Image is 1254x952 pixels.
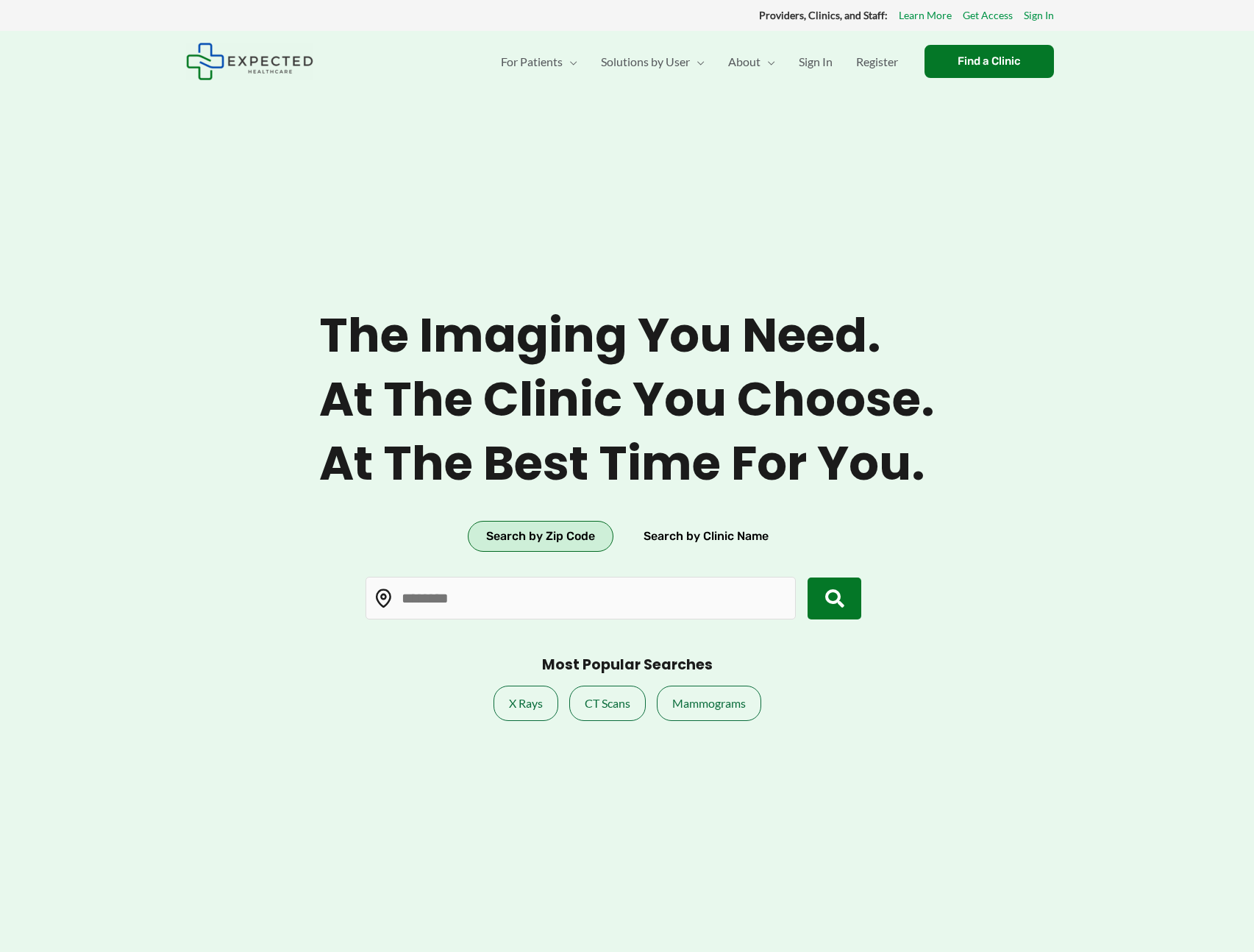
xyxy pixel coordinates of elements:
a: Sign In [1024,6,1054,25]
span: The imaging you need. [319,308,935,364]
a: X Rays [494,686,558,721]
strong: Providers, Clinics, and Staff: [759,9,888,21]
button: Search by Clinic Name [625,521,787,552]
a: Register [844,36,910,88]
span: At the best time for you. [319,436,935,492]
a: Find a Clinic [925,45,1054,78]
span: Menu Toggle [760,36,775,88]
span: Menu Toggle [690,36,705,88]
a: CT Scans [569,686,646,721]
span: For Patients [501,36,563,88]
a: Mammograms [657,686,761,721]
a: Get Access [963,6,1013,25]
img: Location pin [374,589,393,608]
nav: Primary Site Navigation [489,36,910,88]
span: Register [856,36,898,88]
span: At the clinic you choose. [319,372,935,428]
a: Sign In [787,36,844,88]
span: Menu Toggle [563,36,577,88]
a: Learn More [899,6,952,25]
a: Solutions by UserMenu Toggle [589,36,716,88]
span: Solutions by User [601,36,690,88]
span: Sign In [799,36,833,88]
a: For PatientsMenu Toggle [489,36,589,88]
a: AboutMenu Toggle [716,36,787,88]
img: Expected Healthcare Logo - side, dark font, small [186,43,313,80]
span: About [728,36,760,88]
button: Search by Zip Code [468,521,613,552]
h3: Most Popular Searches [542,656,713,675]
